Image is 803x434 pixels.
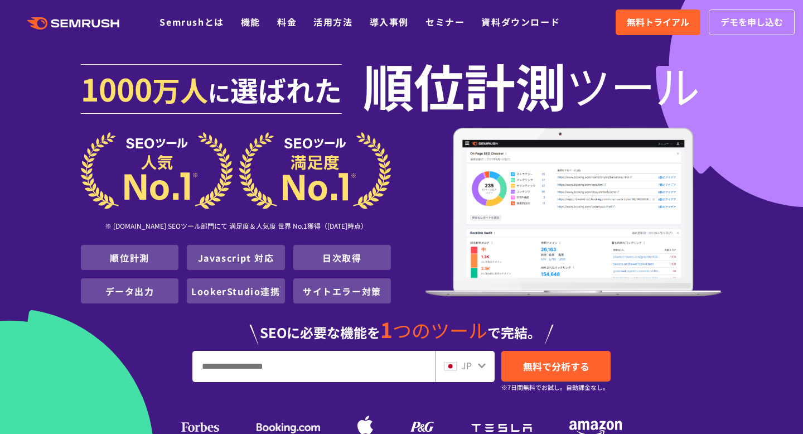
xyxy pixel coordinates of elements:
[105,284,154,298] a: データ出力
[481,15,560,28] a: 資料ダウンロード
[230,69,342,109] span: 選ばれた
[322,251,361,264] a: 日次取得
[363,62,566,107] span: 順位計測
[152,69,208,109] span: 万人
[616,9,700,35] a: 無料トライアル
[720,15,783,30] span: デモを申し込む
[566,62,700,107] span: ツール
[198,251,274,264] a: Javascript 対応
[380,314,393,344] span: 1
[81,308,722,345] div: SEOに必要な機能を
[709,9,795,35] a: デモを申し込む
[370,15,409,28] a: 導入事例
[313,15,352,28] a: 活用方法
[208,76,230,108] span: に
[81,66,152,110] span: 1000
[627,15,689,30] span: 無料トライアル
[303,284,381,298] a: サイトエラー対策
[523,359,589,373] span: 無料で分析する
[487,322,541,342] span: で完結。
[159,15,224,28] a: Semrushとは
[241,15,260,28] a: 機能
[277,15,297,28] a: 料金
[110,251,149,264] a: 順位計測
[393,316,487,344] span: つのツール
[501,351,611,382] a: 無料で分析する
[501,382,609,393] small: ※7日間無料でお試し。自動課金なし。
[425,15,465,28] a: セミナー
[81,209,391,245] div: ※ [DOMAIN_NAME] SEOツール部門にて 満足度＆人気度 世界 No.1獲得（[DATE]時点）
[461,359,472,372] span: JP
[193,351,434,382] input: URL、キーワードを入力してください
[191,284,280,298] a: LookerStudio連携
